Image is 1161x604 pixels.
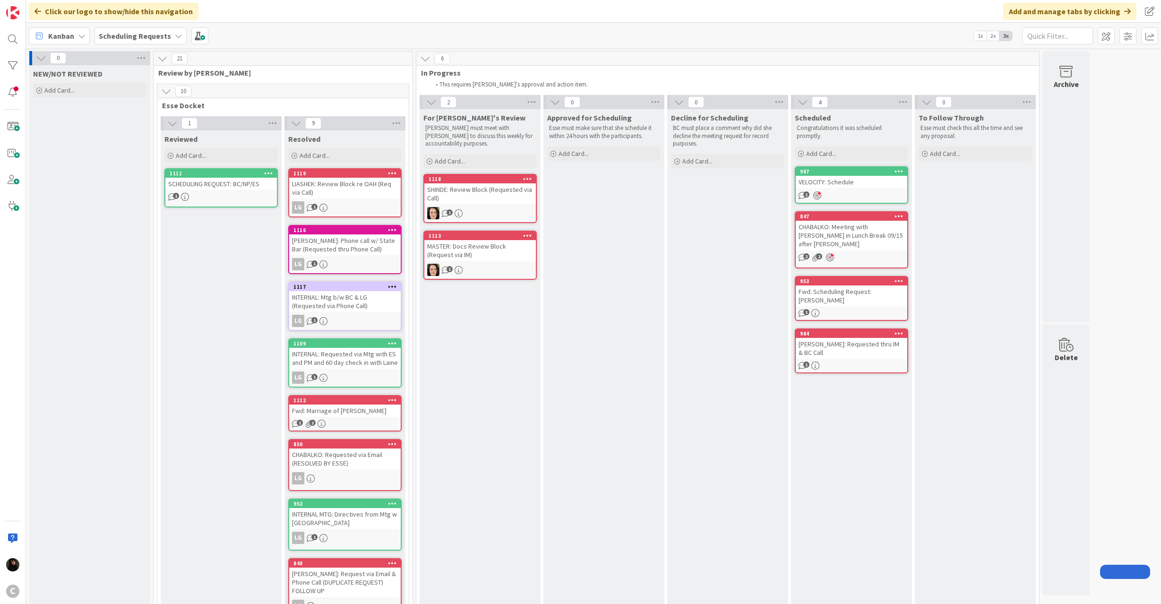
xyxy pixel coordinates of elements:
div: 952 [293,500,401,507]
div: 848 [289,559,401,568]
span: 1 [447,209,453,216]
span: 2 [310,420,316,426]
div: LG [289,315,401,327]
div: INTERNAL: Mtg b/w BC & LG (Requested via Phone Call) [289,291,401,312]
span: 1 [803,309,809,315]
span: 1 [173,193,179,199]
div: 953 [800,278,907,285]
div: LG [289,532,401,544]
div: 850 [289,440,401,449]
span: NEW/NOT REVIEWED [33,69,103,78]
span: 9 [305,118,321,129]
span: 0 [936,96,952,108]
div: 1116 [293,227,401,233]
div: 1119 [293,170,401,177]
span: 21 [172,53,188,64]
span: Add Card... [435,157,465,165]
div: [PERSON_NAME]: Request via Email & Phone Call (DUPLICATE REQUEST) FOLLOW UP [289,568,401,597]
span: 1 [297,420,303,426]
div: 987 [796,167,907,176]
div: LG [289,472,401,484]
span: Resolved [288,134,320,144]
div: LIASHEK: Review Block re OAH (Req via Call) [289,178,401,198]
div: 1116[PERSON_NAME]: Phone call w/ State Bar (Requested thru Phone Call) [289,226,401,255]
img: BL [427,207,439,219]
span: To Follow Through [919,113,984,122]
span: 1 [311,374,318,380]
div: BL [424,264,536,276]
div: VELOCITY: Schedule [796,176,907,188]
div: LG [292,371,304,384]
div: 1117 [293,284,401,290]
div: BL [424,207,536,219]
div: LG [289,201,401,214]
div: Fwd: Marriage of [PERSON_NAME] [289,405,401,417]
span: 0 [564,96,580,108]
div: LG [292,258,304,270]
div: 848[PERSON_NAME]: Request via Email & Phone Call (DUPLICATE REQUEST) FOLLOW UP [289,559,401,597]
div: 952 [289,500,401,508]
div: LG [292,532,304,544]
p: Congratulations it was scheduled promptly. [797,124,906,140]
span: Approved for Scheduling [547,113,632,122]
div: 847CHABALKO: Meeting with [PERSON_NAME] in Lunch Break 09/15 after [PERSON_NAME] [796,212,907,250]
span: Review by Esse [158,68,401,78]
span: 6 [434,53,450,64]
span: Add Card... [806,149,836,158]
span: Reviewed [164,134,198,144]
p: [PERSON_NAME] must meet with [PERSON_NAME] to discuss this weekly for accountability purposes. [425,124,535,147]
div: 1111SCHEDULING REQUEST: BC/NP/ES [165,169,277,190]
div: 848 [293,560,401,567]
div: 1109 [293,340,401,347]
div: 847 [800,213,907,220]
div: SCHEDULING REQUEST: BC/NP/ES [165,178,277,190]
div: 1118SHINDE: Review Block (Requested via Call) [424,175,536,204]
p: Esse must check this all the time and see any proposal. [920,124,1030,140]
span: 2 [803,253,809,259]
span: 0 [50,52,66,64]
span: 2 [816,253,822,259]
span: Add Card... [559,149,589,158]
div: LG [289,258,401,270]
div: 1117 [289,283,401,291]
div: CHABALKO: Requested via Email (RESOLVED BY ESSE) [289,449,401,469]
div: [PERSON_NAME]: Requested thru IM & BC Call [796,338,907,359]
img: BL [427,264,439,276]
div: MASTER: Docs Review Block (Request via IM) [424,240,536,261]
span: 1 [803,191,809,198]
input: Quick Filter... [1022,27,1093,44]
div: LG [292,472,304,484]
span: 2x [987,31,999,41]
div: SHINDE: Review Block (Requested via Call) [424,183,536,204]
div: 953 [796,277,907,285]
span: Kanban [48,30,74,42]
div: 1109INTERNAL: Requested via Mtg with ES and PM and 60 day check in with Laine [289,339,401,369]
li: This requires [PERSON_NAME]'s approval and action item. [430,81,1032,88]
span: 1 [311,317,318,323]
div: 1112 [293,397,401,404]
span: For Breanna's Review [423,113,525,122]
span: 2 [440,96,456,108]
span: Add Card... [300,151,330,160]
span: 1 [447,266,453,272]
div: 1113 [429,233,536,239]
div: 1111 [170,170,277,177]
span: Add Card... [44,86,75,95]
div: C [6,585,19,598]
div: LG [292,315,304,327]
div: 984[PERSON_NAME]: Requested thru IM & BC Call [796,329,907,359]
div: Delete [1055,352,1078,363]
div: 953Fwd: Scheduling Request: [PERSON_NAME] [796,277,907,306]
div: [PERSON_NAME]: Phone call w/ State Bar (Requested thru Phone Call) [289,234,401,255]
span: 4 [812,96,828,108]
div: 1112 [289,396,401,405]
span: Add Card... [682,157,713,165]
div: 984 [800,330,907,337]
span: 3x [999,31,1012,41]
span: 1 [181,118,198,129]
span: 0 [688,96,704,108]
div: 1109 [289,339,401,348]
div: LG [289,371,401,384]
b: Scheduling Requests [99,31,171,41]
div: Fwd: Scheduling Request: [PERSON_NAME] [796,285,907,306]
